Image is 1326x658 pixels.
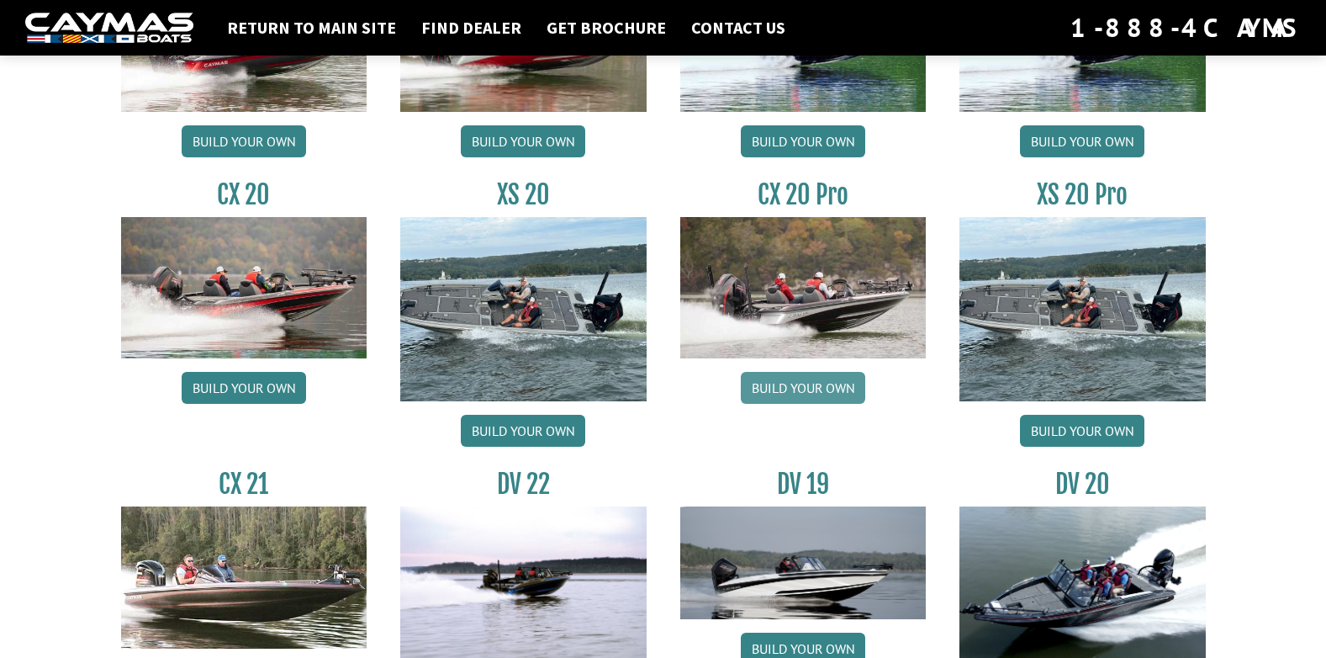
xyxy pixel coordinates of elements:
h3: CX 21 [121,469,367,500]
h3: DV 19 [680,469,927,500]
h3: DV 22 [400,469,647,500]
a: Return to main site [219,17,404,39]
a: Build your own [1020,125,1144,157]
a: Build your own [741,125,865,157]
img: white-logo-c9c8dbefe5ff5ceceb0f0178aa75bf4bb51f6bca0971e226c86eb53dfe498488.png [25,13,193,44]
a: Build your own [1020,415,1144,447]
a: Build your own [741,372,865,404]
a: Build your own [182,372,306,404]
a: Get Brochure [538,17,674,39]
a: Build your own [461,125,585,157]
a: Build your own [461,415,585,447]
img: CX-20_thumbnail.jpg [121,217,367,358]
a: Find Dealer [413,17,530,39]
a: Contact Us [683,17,794,39]
img: XS_20_resized.jpg [959,217,1206,401]
img: CX-20Pro_thumbnail.jpg [680,217,927,358]
div: 1-888-4CAYMAS [1070,9,1301,46]
img: CX21_thumb.jpg [121,507,367,648]
h3: XS 20 [400,179,647,210]
h3: DV 20 [959,469,1206,500]
h3: CX 20 Pro [680,179,927,210]
img: dv-19-ban_from_website_for_caymas_connect.png [680,507,927,619]
h3: XS 20 Pro [959,179,1206,210]
h3: CX 20 [121,179,367,210]
a: Build your own [182,125,306,157]
img: XS_20_resized.jpg [400,217,647,401]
